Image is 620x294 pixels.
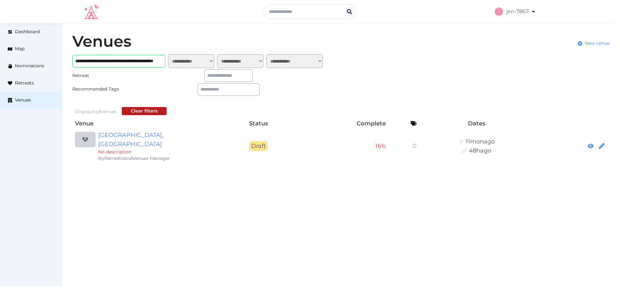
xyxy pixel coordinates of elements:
div: Recommended Tags [72,86,134,93]
span: Venues [15,97,31,103]
div: Retreat [72,72,134,79]
span: Map [15,45,25,52]
button: Clear filters [122,107,167,115]
a: New venue [578,40,610,47]
span: 1 [99,109,101,114]
span: Dashboard [15,28,40,35]
span: Nominations [15,63,44,69]
span: New venue [585,40,610,47]
span: Retreats [15,80,34,86]
span: 7:14PM, September 2nd, 2025 [469,147,491,154]
a: jen-7867 [495,3,536,21]
div: By RetreatsAndVenues Manager [98,155,222,162]
a: [GEOGRAPHIC_DATA], [GEOGRAPHIC_DATA] [98,131,222,149]
th: Venue [72,118,225,129]
span: 16 % [375,142,386,150]
span: 0 [413,142,417,150]
span: 6:08PM, October 11th, 2024 [466,138,495,145]
span: No description [98,149,131,155]
div: Displaying venues [75,108,117,115]
div: Clear filters [131,108,158,114]
th: Dates [419,118,534,129]
h1: Venues [72,34,131,49]
th: Complete [292,118,388,129]
span: Draft [249,141,268,151]
th: Status [225,118,292,129]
